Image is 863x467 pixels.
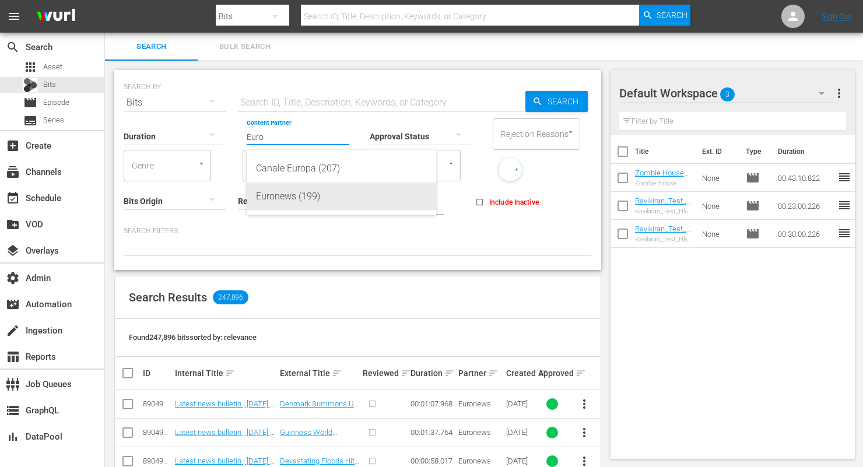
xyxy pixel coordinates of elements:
[543,91,588,112] span: Search
[6,139,20,153] span: Create
[143,428,171,437] div: 89049983
[458,428,491,437] span: Euronews
[43,79,56,90] span: Bits
[143,457,171,465] div: 89049984
[771,135,841,168] th: Duration
[23,60,37,74] span: Asset
[506,457,535,465] div: [DATE]
[570,390,598,418] button: more_vert
[7,9,21,23] span: menu
[363,366,407,380] div: Reviewed
[124,86,226,119] div: Bits
[225,368,236,378] span: sort
[213,290,248,304] span: 247,896
[570,419,598,447] button: more_vert
[196,158,207,169] button: Open
[837,198,851,212] span: reorder
[28,3,84,30] img: ans4CAIJ8jUAAAAAAAAAAAAAAAAAAAAAAAAgQb4GAAAAAAAAAAAAAAAAAAAAAAAAJMjXAAAAAAAAAAAAAAAAAAAAAAAAgAT5G...
[506,366,535,380] div: Created
[837,226,851,240] span: reorder
[6,430,20,444] span: DataPool
[43,61,62,73] span: Asset
[635,224,692,251] a: Ravikiran_Test_Hlsv2_Seg_30mins_Duration
[175,428,275,445] a: Latest news bulletin | [DATE] – Evening
[695,135,739,168] th: Ext. ID
[411,399,455,408] div: 00:01:07.968
[6,350,20,364] span: Reports
[280,399,359,426] a: Denmark Summons US Diplomat Over Greenland Allegations
[256,155,427,182] div: Canale Europa (207)
[6,297,20,311] span: Automation
[256,182,427,210] div: Euronews (199)
[832,86,846,100] span: more_vert
[635,180,693,187] div: Zombie House Flipping: Ranger Danger
[720,82,735,107] span: 3
[280,366,359,380] div: External Title
[23,78,37,92] div: Bits
[746,199,760,213] span: Episode
[538,366,567,380] div: Approved
[739,135,771,168] th: Type
[445,158,457,169] button: Open
[6,40,20,54] span: Search
[746,171,760,185] span: Episode
[6,165,20,179] span: Channels
[23,114,37,128] span: Series
[411,457,455,465] div: 00:00:58.017
[506,399,535,408] div: [DATE]
[635,196,692,214] a: Ravikiran_Test_Hlsv2_Seg
[43,114,64,126] span: Series
[129,290,207,304] span: Search Results
[577,397,591,411] span: more_vert
[639,5,690,26] button: Search
[444,368,455,378] span: sort
[458,399,491,408] span: Euronews
[143,399,171,408] div: 89049985
[525,91,588,112] button: Search
[332,368,342,378] span: sort
[205,40,285,54] span: Bulk Search
[832,79,846,107] button: more_vert
[411,366,455,380] div: Duration
[697,192,741,220] td: None
[635,236,693,243] div: Ravikiran_Test_Hlsv2_Seg_30mins_Duration
[401,368,411,378] span: sort
[23,96,37,110] span: Episode
[43,97,69,108] span: Episode
[129,333,257,342] span: Found 247,896 bits sorted by: relevance
[6,271,20,285] span: Admin
[506,428,535,437] div: [DATE]
[773,192,837,220] td: 00:23:00.226
[489,197,539,208] span: Include Inactive
[565,127,576,138] button: Open
[280,428,355,454] a: Guinness World Records Celebrates 70 Years
[175,366,276,380] div: Internal Title
[697,164,741,192] td: None
[458,457,491,465] span: Euronews
[458,366,503,380] div: Partner
[773,220,837,248] td: 00:30:00.226
[175,399,275,417] a: Latest news bulletin | [DATE] – Evening
[143,368,171,378] div: ID
[6,403,20,417] span: GraphQL
[6,377,20,391] span: Job Queues
[773,164,837,192] td: 00:43:10.822
[6,244,20,258] span: Overlays
[112,40,191,54] span: Search
[837,170,851,184] span: reorder
[124,226,592,236] p: Search Filters:
[635,135,695,168] th: Title
[6,217,20,231] span: VOD
[488,368,499,378] span: sort
[577,426,591,440] span: more_vert
[746,227,760,241] span: Episode
[411,428,455,437] div: 00:01:37.764
[657,5,687,26] span: Search
[635,168,689,195] a: Zombie House Flipping: Ranger Danger
[6,324,20,338] span: Ingestion
[619,77,836,110] div: Default Workspace
[6,191,20,205] span: Schedule
[635,208,693,215] div: Ravikiran_Test_Hlsv2_Seg
[822,12,852,21] a: Sign Out
[697,220,741,248] td: None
